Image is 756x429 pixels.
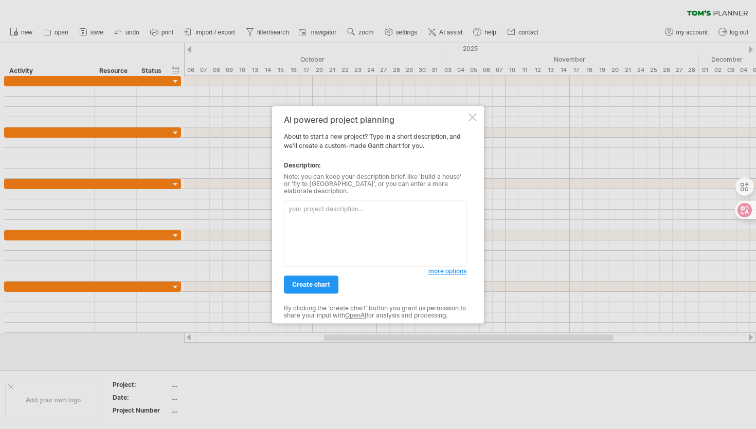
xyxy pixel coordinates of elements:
div: AI powered project planning [284,115,466,124]
a: create chart [284,275,338,293]
span: more options [428,267,466,275]
div: Note: you can keep your description brief, like 'build a house' or 'fly to [GEOGRAPHIC_DATA]', or... [284,173,466,195]
a: OpenAI [345,312,366,320]
a: more options [428,267,466,276]
div: By clicking the 'create chart' button you grant us permission to share your input with for analys... [284,305,466,320]
div: Description: [284,161,466,170]
div: About to start a new project? Type in a short description, and we'll create a custom-made Gantt c... [284,115,466,314]
span: create chart [292,281,330,288]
